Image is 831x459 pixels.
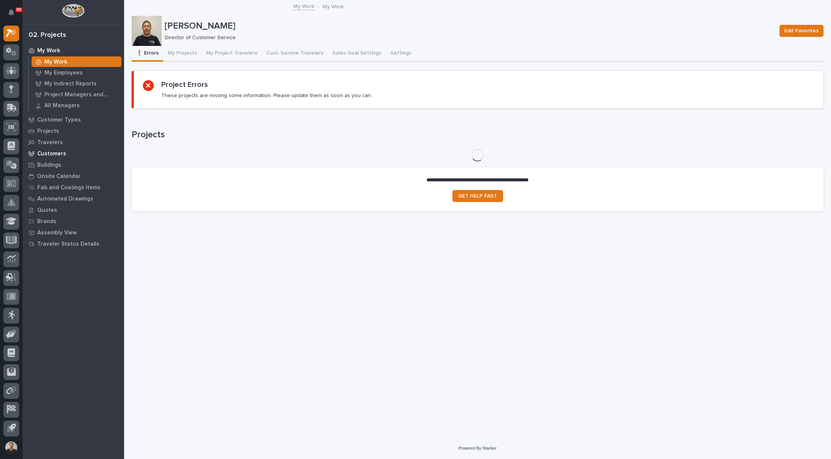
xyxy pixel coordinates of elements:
a: Quotes [23,204,124,216]
a: My Employees [29,67,124,78]
div: Notifications90 [9,9,19,21]
button: My Project Travelers [202,46,262,62]
a: Assembly View [23,227,124,238]
img: Workspace Logo [62,4,84,18]
a: Powered By Stacker [458,446,496,450]
span: GET HELP FAST [458,193,497,199]
p: Buildings [37,162,61,169]
h2: Project Errors [161,80,208,89]
a: Customer Types [23,114,124,125]
a: Fab and Coatings Items [23,182,124,193]
p: These projects are missing some information. Please update them as soon as you can. [161,92,372,99]
a: Projects [23,125,124,137]
p: Director of Customer Service [165,35,770,41]
button: My Projects [163,46,202,62]
a: Traveler Status Details [23,238,124,249]
p: [PERSON_NAME] [165,21,773,32]
button: users-avatar [3,439,19,455]
p: Traveler Status Details [37,241,99,248]
button: Notifications [3,5,19,20]
p: Fab and Coatings Items [37,184,100,191]
a: My Work [293,2,314,10]
p: Projects [37,128,59,135]
p: Assembly View [37,229,77,236]
a: My Work [23,45,124,56]
a: Project Managers and Engineers [29,89,124,100]
p: My Indirect Reports [44,81,97,87]
p: Automated Drawings [37,196,93,202]
a: GET HELP FAST [452,190,503,202]
a: Buildings [23,159,124,170]
button: Settings [386,46,416,62]
button: Edit Favorites [779,25,823,37]
div: 02. Projects [29,31,66,40]
p: Customers [37,150,66,157]
p: Quotes [37,207,57,214]
a: My Indirect Reports [29,78,124,89]
p: Brands [37,218,56,225]
span: Edit Favorites [784,26,819,35]
p: My Work [37,47,60,54]
a: My Work [29,56,124,67]
a: Brands [23,216,124,227]
button: Sales Goal Settings [328,46,386,62]
p: Customer Types [37,117,81,123]
p: 90 [17,7,21,12]
p: My Work [44,59,67,65]
a: All Managers [29,100,124,111]
p: Travelers [37,139,63,146]
h1: Projects [132,129,823,140]
p: My Work [323,2,344,10]
button: ❗ Errors [132,46,163,62]
p: Onsite Calendar [37,173,81,180]
a: Customers [23,148,124,159]
a: Automated Drawings [23,193,124,204]
button: Cust. Service Travelers [262,46,328,62]
p: All Managers [44,102,80,109]
a: Travelers [23,137,124,148]
p: My Employees [44,70,83,76]
p: Project Managers and Engineers [44,91,118,98]
a: Onsite Calendar [23,170,124,182]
